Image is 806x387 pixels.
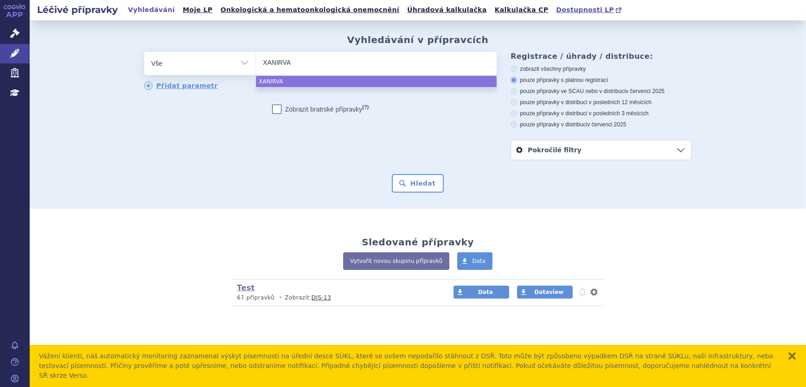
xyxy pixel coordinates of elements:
[626,88,665,94] span: v červenci 2025
[362,104,369,110] abbr: (?)
[517,286,573,299] a: Dataview
[180,4,215,16] a: Moje LP
[511,65,691,73] label: zobrazit všechny přípravky
[511,52,691,61] h3: Registrace / úhrady / distribuce:
[237,283,255,292] a: Test
[30,3,125,16] h2: Léčivé přípravky
[511,140,691,160] a: Pokročilé filtry
[144,81,218,90] a: Přidat parametr
[578,287,587,298] button: notifikace
[511,121,691,128] label: pouze přípravky v distribuci
[237,294,275,301] span: 67 přípravků
[347,34,489,45] h2: Vyhledávání v přípravcích
[276,294,285,302] i: •
[472,258,486,264] span: Data
[787,351,797,361] button: zavřít
[125,4,178,16] a: Vyhledávání
[511,110,691,117] label: pouze přípravky v distribuci v posledních 3 měsících
[256,76,497,87] li: XANIRVA
[39,351,778,381] div: Vážení klienti, náš automatický monitoring zaznamenal výskyt písemností na úřední desce SÚKL, kte...
[404,4,490,16] a: Úhradová kalkulačka
[237,294,436,302] p: Zobrazit:
[217,4,402,16] a: Onkologická a hematoonkologická onemocnění
[457,252,493,270] a: Data
[312,294,331,301] a: DIS-13
[511,87,691,95] label: pouze přípravky ve SCAU nebo v distribuci
[492,4,551,16] a: Kalkulačka CP
[589,287,599,298] button: nastavení
[272,105,369,114] label: Zobrazit bratrské přípravky
[392,174,444,193] button: Hledat
[553,4,626,17] a: Dostupnosti LP
[454,286,509,299] a: Data
[556,6,614,13] span: Dostupnosti LP
[478,289,493,295] span: Data
[362,237,474,248] h2: Sledované přípravky
[511,76,691,84] label: pouze přípravky s platnou registrací
[587,121,626,128] span: v červenci 2025
[343,252,449,270] a: Vytvořit novou skupinu přípravků
[534,289,563,295] span: Dataview
[511,99,691,106] label: pouze přípravky v distribuci v posledních 12 měsících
